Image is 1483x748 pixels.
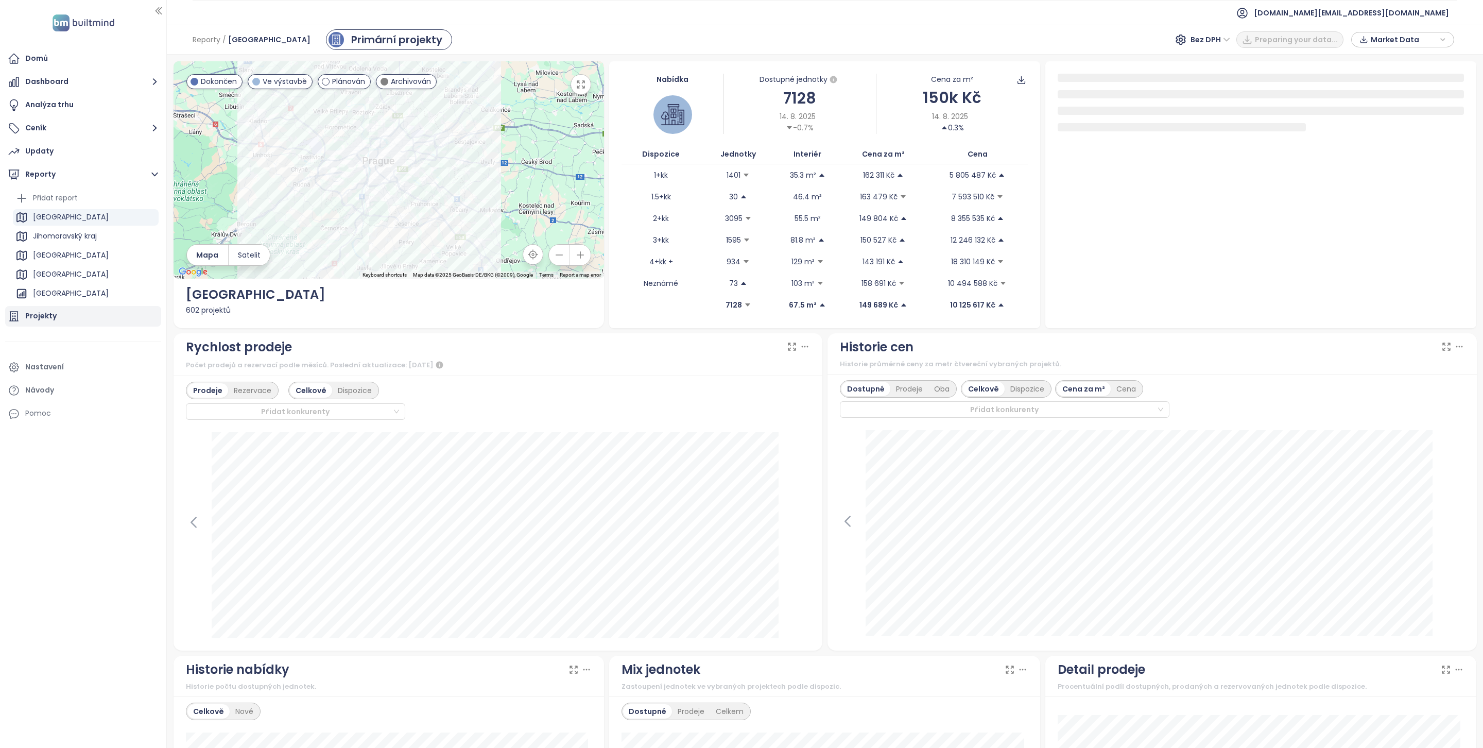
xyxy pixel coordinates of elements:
[25,361,64,373] div: Nastavení
[863,256,895,267] p: 143 191 Kč
[290,383,332,398] div: Celkově
[13,228,159,245] div: Jihomoravský kraj
[332,383,377,398] div: Dispozice
[13,266,159,283] div: [GEOGRAPHIC_DATA]
[951,256,995,267] p: 18 310 149 Kč
[932,111,968,122] span: 14. 8. 2025
[230,704,259,719] div: Nové
[413,272,533,278] span: Map data ©2025 GeoBasis-DE/BKG (©2009), Google
[997,215,1004,222] span: caret-up
[13,190,159,207] div: Přidat report
[622,74,723,85] div: Nabídka
[186,337,292,357] div: Rychlost prodeje
[710,704,749,719] div: Celkem
[819,301,826,309] span: caret-up
[5,306,161,327] a: Projekty
[840,359,1464,369] div: Historie průměrné ceny za metr čtvereční vybraných projektů.
[859,213,898,224] p: 149 804 Kč
[729,191,738,202] p: 30
[222,30,226,49] span: /
[890,382,928,396] div: Prodeje
[789,299,817,311] p: 67.5 m²
[726,299,742,311] p: 7128
[49,12,117,33] img: logo
[176,265,210,279] img: Google
[1371,32,1437,47] span: Market Data
[725,213,743,224] p: 3095
[1255,34,1338,45] span: Preparing your data...
[931,74,973,85] div: Cena za m²
[952,191,994,202] p: 7 593 510 Kč
[193,30,220,49] span: Reporty
[187,704,230,719] div: Celkově
[25,310,57,322] div: Projekty
[13,209,159,226] div: [GEOGRAPHIC_DATA]
[187,245,228,265] button: Mapa
[186,660,289,679] div: Historie nabídky
[740,280,747,287] span: caret-up
[841,382,890,396] div: Dostupné
[700,144,775,164] th: Jednotky
[817,280,824,287] span: caret-down
[622,682,1028,692] div: Zastoupení jednotek ve vybraných projektech podle dispozic.
[900,193,907,200] span: caret-down
[5,403,161,424] div: Pomoc
[201,76,237,87] span: Dokončen
[786,124,793,131] span: caret-down
[229,245,270,265] button: Satelit
[33,287,109,300] div: [GEOGRAPHIC_DATA]
[727,256,740,267] p: 934
[928,382,955,396] div: Oba
[5,141,161,162] a: Updaty
[186,304,592,316] div: 602 projektů
[622,208,700,229] td: 2+kk
[948,278,997,289] p: 10 494 588 Kč
[876,86,1028,110] div: 150k Kč
[326,29,452,50] a: primary
[950,169,996,181] p: 5 805 487 Kč
[776,144,840,164] th: Interiér
[743,236,750,244] span: caret-down
[817,258,824,265] span: caret-down
[860,234,896,246] p: 150 527 Kč
[726,234,741,246] p: 1595
[1357,32,1448,47] div: button
[25,384,54,397] div: Návody
[839,144,927,164] th: Cena za m²
[743,172,750,179] span: caret-down
[33,211,109,224] div: [GEOGRAPHIC_DATA]
[176,265,210,279] a: Open this area in Google Maps (opens a new window)
[951,213,995,224] p: 8 355 535 Kč
[744,301,751,309] span: caret-down
[25,145,54,158] div: Updaty
[33,249,109,262] div: [GEOGRAPHIC_DATA]
[351,32,442,47] div: Primární projekty
[186,359,811,371] div: Počet prodejů a rezervací podle měsíců. Poslední aktualizace: [DATE]
[1254,1,1449,25] span: [DOMAIN_NAME][EMAIL_ADDRESS][DOMAIN_NAME]
[5,48,161,69] a: Domů
[791,278,815,289] p: 103 m²
[927,144,1028,164] th: Cena
[793,191,822,202] p: 46.4 m²
[999,280,1007,287] span: caret-down
[622,251,700,273] td: 4+kk +
[900,301,907,309] span: caret-up
[859,299,898,311] p: 149 689 Kč
[622,164,700,186] td: 1+kk
[962,382,1005,396] div: Celkově
[951,234,995,246] p: 12 246 132 Kč
[900,215,907,222] span: caret-up
[33,230,97,243] div: Jihomoravský kraj
[13,285,159,302] div: [GEOGRAPHIC_DATA]
[25,407,51,420] div: Pomoc
[1111,382,1142,396] div: Cena
[840,337,913,357] div: Historie cen
[941,124,948,131] span: caret-up
[724,74,876,86] div: Dostupné jednotky
[898,280,905,287] span: caret-down
[1058,660,1145,679] div: Detail prodeje
[622,229,700,251] td: 3+kk
[950,299,995,311] p: 10 125 617 Kč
